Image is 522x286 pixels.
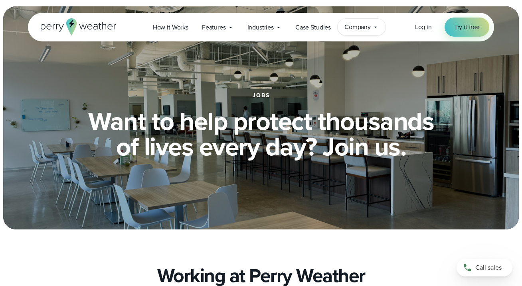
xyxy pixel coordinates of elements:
[247,23,274,32] span: Industries
[415,22,432,32] a: Log in
[457,259,512,276] a: Call sales
[445,18,489,37] a: Try it free
[253,92,270,99] h1: jobs
[68,108,454,159] h2: Want to help protect thousands of lives every day? Join us.
[454,22,480,32] span: Try it free
[475,263,502,272] span: Call sales
[153,23,188,32] span: How it Works
[344,22,371,32] span: Company
[289,19,338,35] a: Case Studies
[202,23,226,32] span: Features
[295,23,331,32] span: Case Studies
[146,19,195,35] a: How it Works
